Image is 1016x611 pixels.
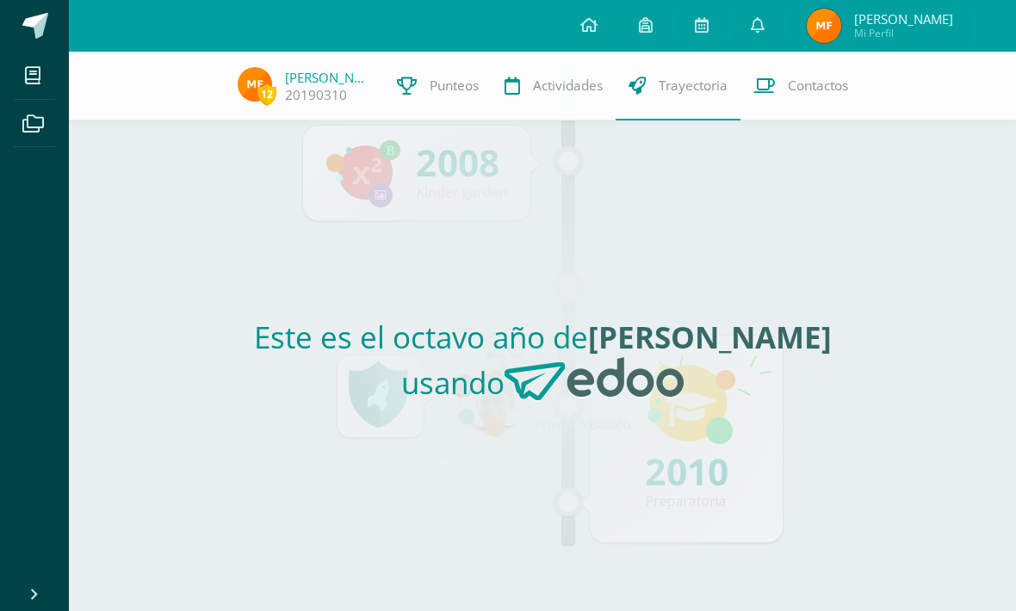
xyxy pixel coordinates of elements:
[257,83,276,105] span: 12
[238,67,272,102] img: bce8b272fab13d8298d2d0e73969cf8f.png
[285,86,347,104] a: 20190310
[659,77,728,95] span: Trayectoria
[588,317,832,357] strong: [PERSON_NAME]
[854,10,953,28] span: [PERSON_NAME]
[505,357,684,402] img: Edoo
[616,52,740,120] a: Trayectoria
[384,52,492,120] a: Punteos
[740,52,861,120] a: Contactos
[533,77,603,95] span: Actividades
[492,52,616,120] a: Actividades
[788,77,848,95] span: Contactos
[854,26,953,40] span: Mi Perfil
[285,69,371,86] a: [PERSON_NAME]
[807,9,841,43] img: bce8b272fab13d8298d2d0e73969cf8f.png
[153,317,932,416] h2: Este es el octavo año de usando
[430,77,479,95] span: Punteos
